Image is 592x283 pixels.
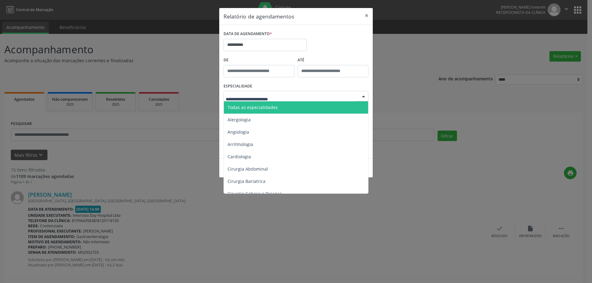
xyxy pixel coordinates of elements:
[228,178,265,184] span: Cirurgia Bariatrica
[224,55,294,65] label: De
[228,154,251,160] span: Cardiologia
[298,55,368,65] label: ATÉ
[224,82,252,91] label: ESPECIALIDADE
[360,8,373,23] button: Close
[224,12,294,20] h5: Relatório de agendamentos
[224,29,272,39] label: DATA DE AGENDAMENTO
[228,166,268,172] span: Cirurgia Abdominal
[228,104,278,110] span: Todas as especialidades
[228,129,249,135] span: Angiologia
[228,191,282,196] span: Cirurgia Cabeça e Pescoço
[228,117,251,123] span: Alergologia
[228,141,253,147] span: Arritmologia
